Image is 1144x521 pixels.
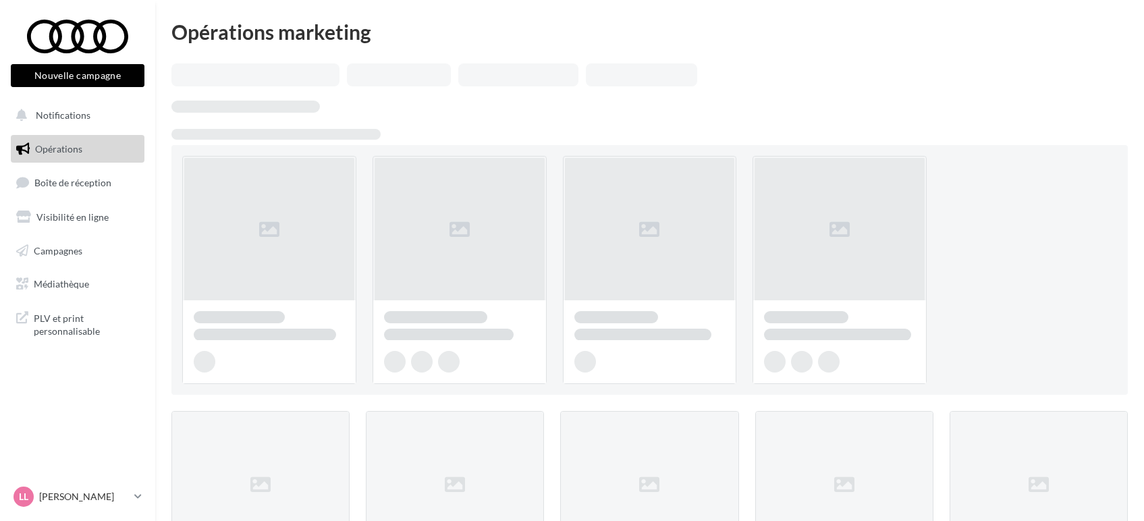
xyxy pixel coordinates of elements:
a: Visibilité en ligne [8,203,147,231]
span: Notifications [36,109,90,121]
a: PLV et print personnalisable [8,304,147,344]
p: [PERSON_NAME] [39,490,129,503]
span: LL [19,490,28,503]
span: Opérations [35,143,82,155]
a: Boîte de réception [8,168,147,197]
a: Médiathèque [8,270,147,298]
a: Opérations [8,135,147,163]
a: Campagnes [8,237,147,265]
a: LL [PERSON_NAME] [11,484,144,510]
button: Nouvelle campagne [11,64,144,87]
div: Opérations marketing [171,22,1128,42]
button: Notifications [8,101,142,130]
span: Visibilité en ligne [36,211,109,223]
span: PLV et print personnalisable [34,309,139,338]
span: Campagnes [34,244,82,256]
span: Médiathèque [34,278,89,290]
span: Boîte de réception [34,177,111,188]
